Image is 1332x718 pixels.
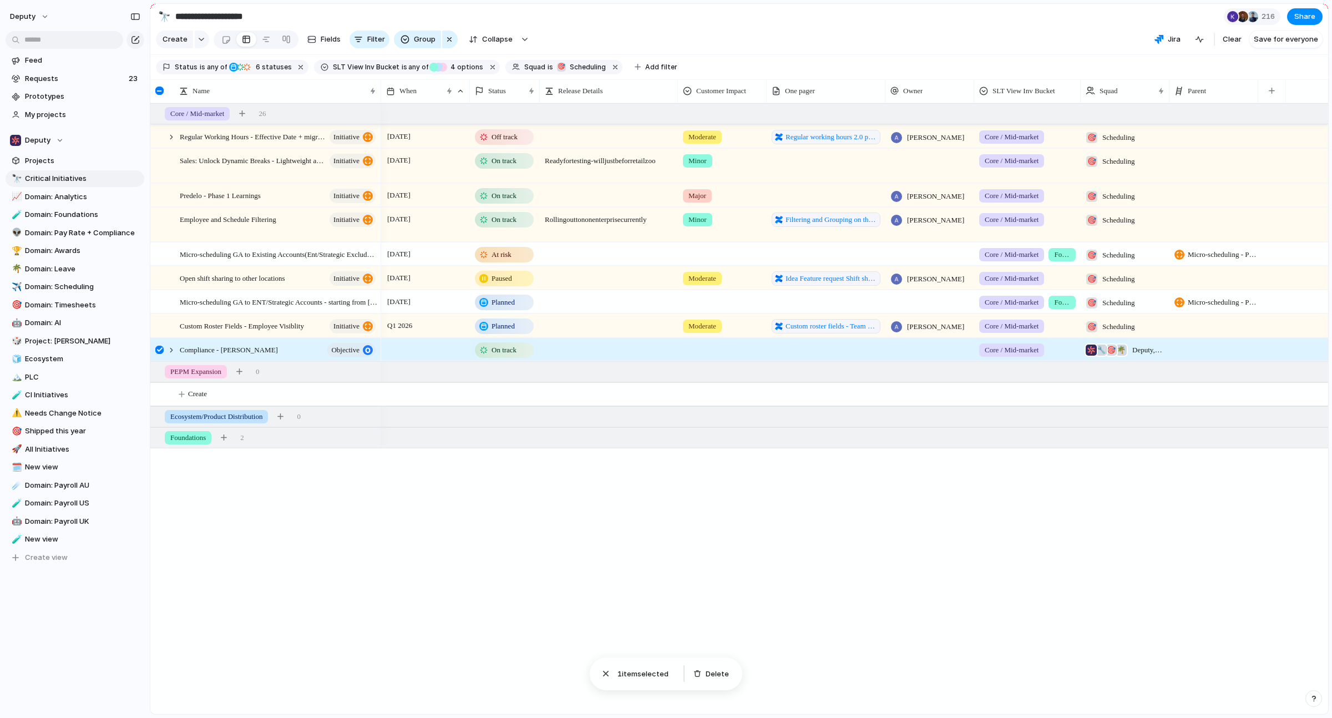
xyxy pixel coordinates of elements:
[180,189,261,201] span: Predelo - Phase 1 Learnings
[985,155,1039,166] span: Core / Mid-market
[25,317,140,328] span: Domain: AI
[6,261,144,277] div: 🌴Domain: Leave
[297,411,301,422] span: 0
[688,155,707,166] span: Minor
[327,343,376,357] button: objective
[12,371,19,383] div: 🏔️
[6,405,144,422] a: ⚠️Needs Change Notice
[628,59,684,75] button: Add filter
[6,369,144,386] a: 🏔️PLC
[12,245,19,257] div: 🏆
[6,315,144,331] a: 🤖Domain: AI
[6,279,144,295] a: ✈️Domain: Scheduling
[772,271,880,286] a: Idea Feature request Shift sharing to other locations within the business
[333,271,359,286] span: initiative
[12,425,19,438] div: 🎯
[5,8,55,26] button: deputy
[1116,345,1127,356] div: 🌴
[25,91,140,102] span: Prototypes
[1218,31,1246,48] button: Clear
[175,62,197,72] span: Status
[25,444,140,455] span: All Initiatives
[384,189,413,202] span: [DATE]
[25,300,140,311] span: Domain: Timesheets
[197,61,229,73] button: isany of
[10,209,21,220] button: 🧪
[12,497,19,510] div: 🧪
[1086,132,1097,143] div: 🎯
[402,62,407,72] span: is
[1188,249,1258,260] span: Micro-scheduling - Phase 1 - GA Release
[156,31,193,48] button: Create
[488,85,506,97] span: Status
[180,343,278,356] span: Compliance - [PERSON_NAME]
[180,154,326,166] span: Sales: Unlock Dynamic Breaks - Lightweight approach for Retail Zoo
[786,132,877,143] span: Regular working hours 2.0 pre-migration improvements
[10,245,21,256] button: 🏆
[1086,156,1097,167] div: 🎯
[645,62,677,72] span: Add filter
[1188,297,1258,308] span: Micro-scheduling - Phase 1 - GA Release
[367,34,385,45] span: Filter
[25,390,140,401] span: CI Initiatives
[482,34,513,45] span: Collapse
[6,387,144,403] a: 🧪CI Initiatives
[492,190,516,201] span: On track
[25,281,140,292] span: Domain: Scheduling
[985,273,1039,284] span: Core / Mid-market
[384,213,413,226] span: [DATE]
[12,515,19,528] div: 🤖
[240,432,244,443] span: 2
[25,480,140,491] span: Domain: Payroll AU
[10,444,21,455] button: 🚀
[6,107,144,123] a: My projects
[170,366,221,377] span: PEPM Expansion
[25,55,140,66] span: Feed
[6,297,144,314] a: 🎯Domain: Timesheets
[786,214,877,225] span: Filtering and Grouping on the schedule
[188,388,207,400] span: Create
[1102,250,1135,261] span: Scheduling
[617,669,675,680] span: item selected
[6,423,144,439] a: 🎯Shipped this year
[350,31,389,48] button: Filter
[1054,297,1070,308] span: Foundations
[330,213,376,227] button: initiative
[25,209,140,220] span: Domain: Foundations
[772,213,880,227] a: Filtering and Grouping on the schedule
[554,61,608,73] button: 🎯Scheduling
[492,132,518,143] span: Off track
[429,61,485,73] button: 4 options
[492,273,512,284] span: Paused
[330,130,376,144] button: initiative
[6,549,144,566] button: Create view
[333,318,359,334] span: initiative
[6,459,144,476] div: 🗓️New view
[180,213,276,225] span: Employee and Schedule Filtering
[1086,215,1097,226] div: 🎯
[1188,85,1206,97] span: Parent
[545,61,555,73] button: is
[399,85,417,97] span: When
[1086,321,1097,332] div: 🎯
[6,333,144,350] div: 🎲Project: [PERSON_NAME]
[12,533,19,546] div: 🧪
[330,154,376,168] button: initiative
[786,321,877,332] span: Custom roster fields - Team member visiblity
[399,61,431,73] button: isany of
[1086,250,1097,261] div: 🎯
[1102,156,1135,167] span: Scheduling
[6,225,144,241] a: 👽Domain: Pay Rate + Compliance
[907,191,964,202] span: [PERSON_NAME]
[1168,34,1181,45] span: Jira
[25,498,140,509] span: Domain: Payroll US
[407,62,429,72] span: any of
[1102,297,1135,309] span: Scheduling
[447,62,483,72] span: options
[333,212,359,227] span: initiative
[12,209,19,221] div: 🧪
[689,666,733,682] button: Delete
[25,426,140,437] span: Shipped this year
